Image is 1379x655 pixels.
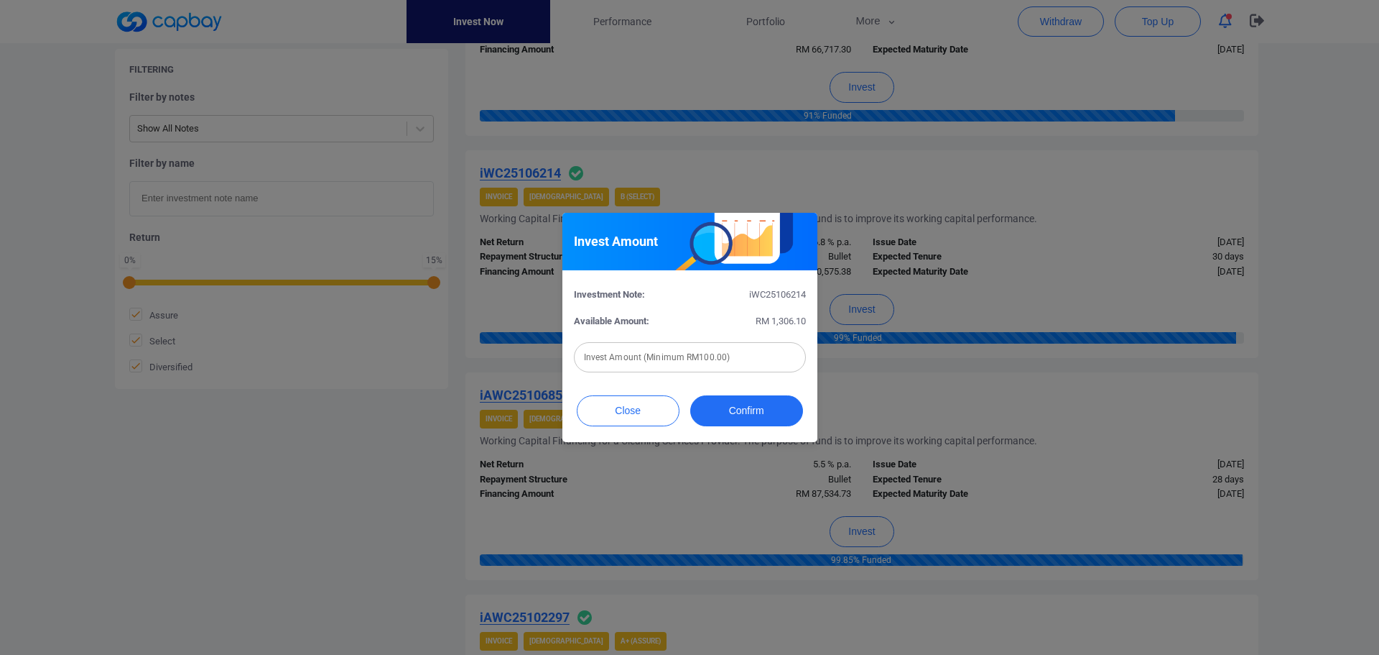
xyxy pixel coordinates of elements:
span: RM 1,306.10 [756,316,806,326]
div: Investment Note: [563,288,690,303]
div: Available Amount: [563,314,690,329]
button: Confirm [690,395,803,426]
button: Close [577,395,679,426]
div: iWC25106214 [689,288,817,303]
h5: Invest Amount [574,233,658,250]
